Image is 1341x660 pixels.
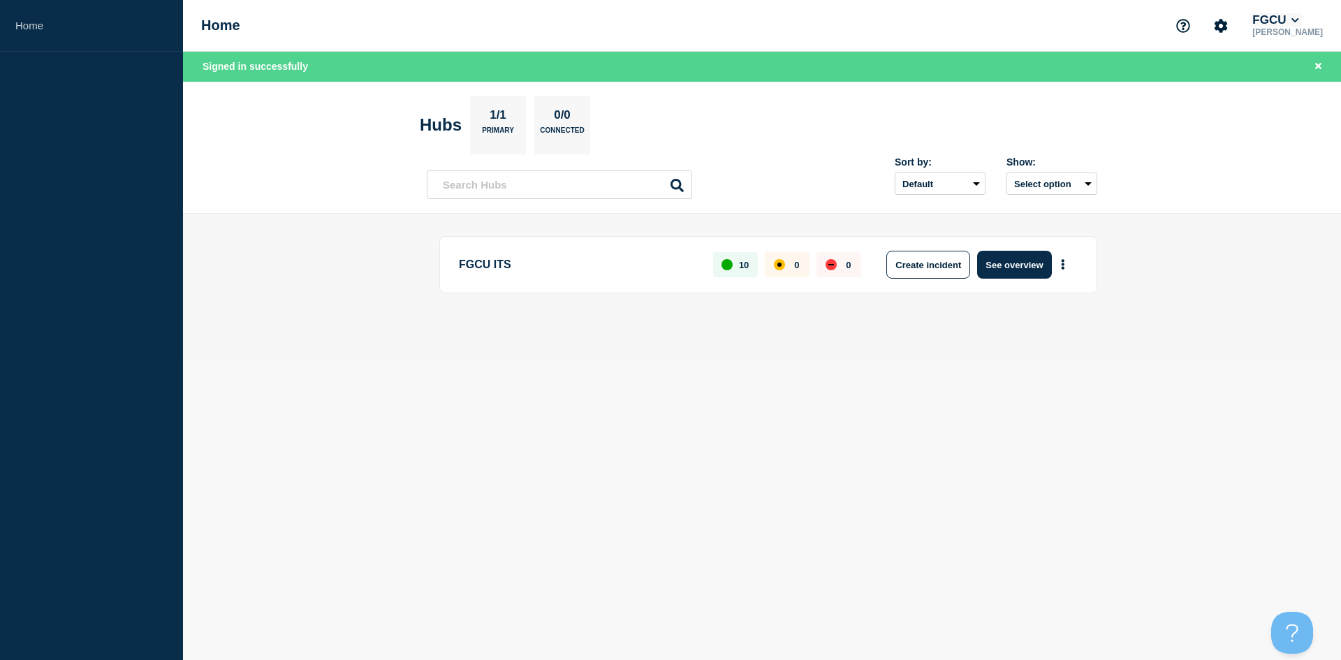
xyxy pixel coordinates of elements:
p: 0/0 [549,108,576,126]
input: Search Hubs [427,170,692,199]
button: Close banner [1310,59,1327,75]
div: affected [774,259,785,270]
p: Connected [540,126,584,141]
div: Show: [1006,156,1097,168]
iframe: Help Scout Beacon - Open [1271,612,1313,654]
button: See overview [977,251,1051,279]
h1: Home [201,17,240,34]
div: down [826,259,837,270]
h2: Hubs [420,115,462,135]
p: 0 [794,260,799,270]
p: FGCU ITS [459,251,697,279]
p: Primary [482,126,514,141]
button: Support [1168,11,1198,41]
div: Sort by: [895,156,985,168]
button: FGCU [1250,13,1302,27]
button: More actions [1054,252,1072,278]
button: Create incident [886,251,970,279]
span: Signed in successfully [203,61,308,72]
button: Select option [1006,173,1097,195]
p: 1/1 [485,108,512,126]
button: Account settings [1206,11,1236,41]
p: 0 [846,260,851,270]
div: up [721,259,733,270]
p: [PERSON_NAME] [1250,27,1326,37]
p: 10 [739,260,749,270]
select: Sort by [895,173,985,195]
